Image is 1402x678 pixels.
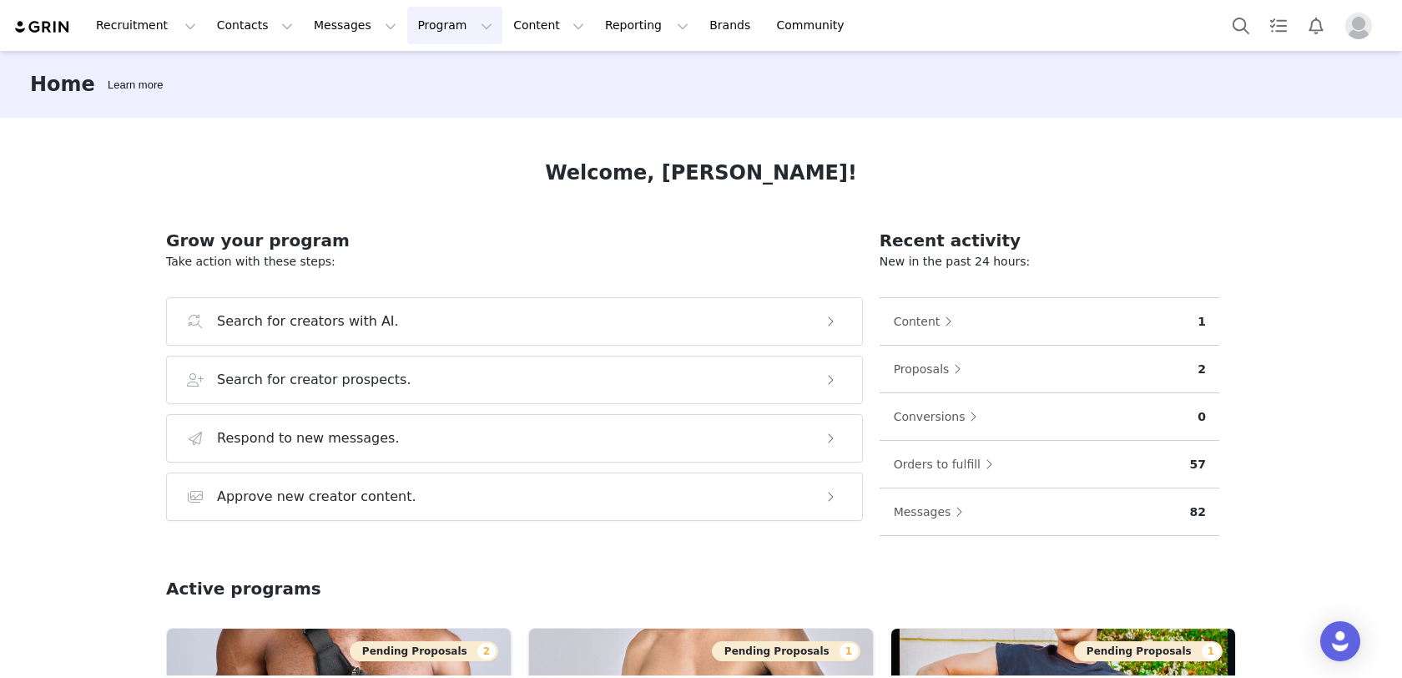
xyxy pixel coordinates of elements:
[1320,621,1360,661] div: Open Intercom Messenger
[166,253,863,271] p: Take action with these steps:
[166,356,863,404] button: Search for creator prospects.
[595,7,698,44] button: Reporting
[545,158,857,188] h1: Welcome, [PERSON_NAME]!
[893,308,961,335] button: Content
[1260,7,1297,44] a: Tasks
[1198,313,1206,331] p: 1
[1345,13,1372,39] img: placeholder-profile.jpg
[1190,456,1206,473] p: 57
[350,641,498,661] button: Pending Proposals2
[1335,13,1389,39] button: Profile
[207,7,303,44] button: Contacts
[1190,503,1206,521] p: 82
[166,297,863,346] button: Search for creators with AI.
[217,311,399,331] h3: Search for creators with AI.
[166,414,863,463] button: Respond to new messages.
[1074,641,1223,661] button: Pending Proposals1
[217,428,400,448] h3: Respond to new messages.
[893,356,971,382] button: Proposals
[166,576,321,601] h2: Active programs
[880,228,1219,253] h2: Recent activity
[86,7,206,44] button: Recruitment
[166,228,863,253] h2: Grow your program
[1223,7,1259,44] button: Search
[699,7,765,44] a: Brands
[13,19,72,35] img: grin logo
[712,641,860,661] button: Pending Proposals1
[1198,361,1206,378] p: 2
[30,69,95,99] h3: Home
[104,77,166,94] div: Tooltip anchor
[217,487,416,507] h3: Approve new creator content.
[767,7,862,44] a: Community
[893,451,1001,478] button: Orders to fulfill
[407,7,502,44] button: Program
[217,370,411,390] h3: Search for creator prospects.
[880,253,1219,271] p: New in the past 24 hours:
[1198,408,1206,426] p: 0
[893,498,972,525] button: Messages
[893,403,986,430] button: Conversions
[166,473,863,521] button: Approve new creator content.
[304,7,406,44] button: Messages
[1298,7,1334,44] button: Notifications
[503,7,594,44] button: Content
